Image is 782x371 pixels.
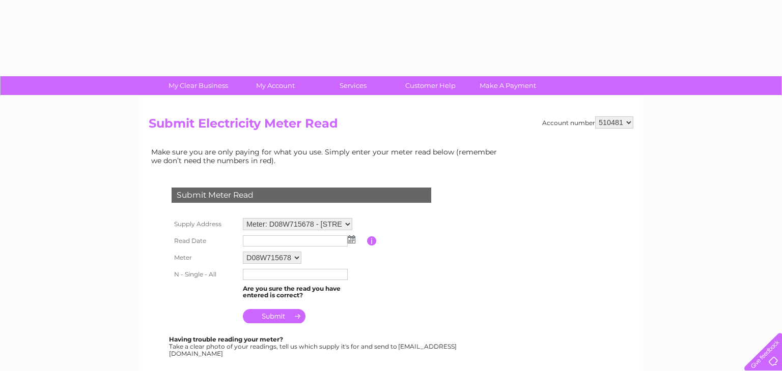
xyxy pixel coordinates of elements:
input: Submit [243,309,305,323]
a: Customer Help [388,76,472,95]
b: Having trouble reading your meter? [169,335,283,343]
a: My Account [234,76,318,95]
th: N - Single - All [169,266,240,283]
a: Make A Payment [466,76,550,95]
div: Submit Meter Read [172,188,431,203]
img: ... [348,235,355,243]
th: Meter [169,249,240,266]
div: Take a clear photo of your readings, tell us which supply it's for and send to [EMAIL_ADDRESS][DO... [169,336,458,357]
div: Account number [542,116,633,129]
th: Supply Address [169,215,240,233]
a: My Clear Business [156,76,240,95]
a: Services [311,76,395,95]
td: Make sure you are only paying for what you use. Simply enter your meter read below (remember we d... [149,145,505,167]
h2: Submit Electricity Meter Read [149,116,633,136]
input: Information [367,236,377,245]
th: Read Date [169,233,240,249]
td: Are you sure the read you have entered is correct? [240,283,367,302]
